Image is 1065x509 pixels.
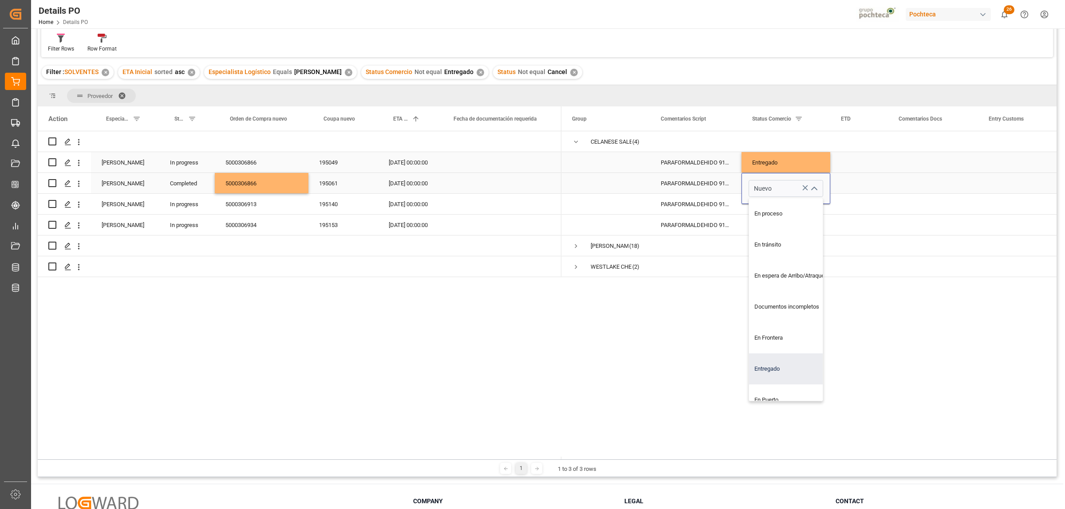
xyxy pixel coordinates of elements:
div: Entregado [749,353,833,384]
div: Press SPACE to select this row. [38,194,561,215]
div: Action [48,115,67,123]
button: close menu [807,182,820,196]
div: 5000306913 [215,194,308,214]
div: ✕ [477,69,484,76]
div: 1 to 3 of 3 rows [558,465,596,474]
span: asc [175,68,185,75]
div: In progress [159,194,215,214]
div: Filter Rows [48,45,74,53]
span: Filter : [46,68,64,75]
span: ETA Inicial [393,116,408,122]
span: Coupa nuevo [323,116,355,122]
div: [DATE] 00:00:00 [378,194,438,214]
div: In progress [159,215,215,235]
div: PARAFORMALDEHIDO 91% 25 KG SAC (22984) [650,215,742,235]
span: Entregado [444,68,473,75]
span: Comentarios Docs [899,116,942,122]
div: ✕ [102,69,109,76]
div: 5000306934 [215,215,308,235]
div: Completed [159,173,215,193]
div: En espera de Arribo/Atraque [749,260,833,291]
span: Status [174,116,185,122]
span: 26 [1004,5,1014,14]
div: Documentos incompletos [749,291,833,322]
div: Pochteca [906,8,991,21]
div: 1 [516,463,527,474]
div: Details PO [39,4,88,17]
span: SOLVENTES [64,68,99,75]
div: [PERSON_NAME] [91,173,159,193]
span: (18) [629,236,639,256]
div: WESTLAKE CHEMICALS & VINYLS LLC [591,257,631,277]
div: [PERSON_NAME] [91,215,159,235]
div: [PERSON_NAME] [91,194,159,214]
span: Group [572,116,587,122]
div: 195049 [308,152,378,172]
span: (4) [632,132,639,152]
span: Status [497,68,516,75]
h3: Legal [624,497,824,506]
div: Entregado [752,153,820,173]
span: Not equal [414,68,442,75]
span: Entry Customs [989,116,1024,122]
span: Cancel [548,68,567,75]
span: Especialista Logístico [209,68,271,75]
span: Proveedor [87,93,113,99]
span: Comentarios Script [661,116,706,122]
div: [PERSON_NAME] [91,152,159,172]
div: Press SPACE to select this row. [38,173,561,194]
div: PARAFORMALDEHIDO 91% 25 KG SAC (22984) [650,194,742,214]
span: Equals [273,68,292,75]
div: 195061 [308,173,378,193]
div: PARAFORMALDEHIDO 91% 25 KG SAC (22984) [650,173,742,193]
div: Press SPACE to select this row. [38,235,561,256]
span: ETA Inicial [122,68,152,75]
button: Help Center [1014,4,1034,24]
div: ✕ [345,69,352,76]
div: En tránsito [749,229,833,260]
div: Press SPACE to select this row. [38,256,561,277]
div: PARAFORMALDEHIDO 91% 25 KG SAC (22984) [650,152,742,172]
div: Row Format [87,45,117,53]
div: En Frontera [749,322,833,353]
div: CELANESE SALES US LTD [591,132,631,152]
h3: Company [413,497,613,506]
a: Home [39,19,53,25]
button: Pochteca [906,6,994,23]
div: [DATE] 00:00:00 [378,215,438,235]
div: Press SPACE to select this row. [38,131,561,152]
input: Type to search/select [749,180,823,197]
div: [DATE] 00:00:00 [378,173,438,193]
div: [PERSON_NAME] 66 COMPANY [591,236,628,256]
div: Press SPACE to select this row. [38,215,561,235]
div: ✕ [188,69,195,76]
div: ✕ [570,69,578,76]
div: Press SPACE to select this row. [38,152,561,173]
div: [DATE] 00:00:00 [378,152,438,172]
button: show 26 new notifications [994,4,1014,24]
span: sorted [154,68,173,75]
div: En proceso [749,198,833,229]
div: 5000306866 [215,173,308,193]
span: Especialista Logístico [106,116,129,122]
span: Fecha de documentación requerida [454,116,536,122]
span: Not equal [518,68,545,75]
span: Status Comercio [752,116,791,122]
div: In progress [159,152,215,172]
h3: Contact [836,497,1036,506]
div: En Puerto [749,384,833,415]
img: pochtecaImg.jpg_1689854062.jpg [856,7,900,22]
span: (2) [632,257,639,277]
div: 5000306866 [215,152,308,172]
span: Orden de Compra nuevo [230,116,287,122]
div: 195140 [308,194,378,214]
span: ETD [841,116,851,122]
span: [PERSON_NAME] [294,68,342,75]
span: Status Comercio [366,68,412,75]
div: 195153 [308,215,378,235]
